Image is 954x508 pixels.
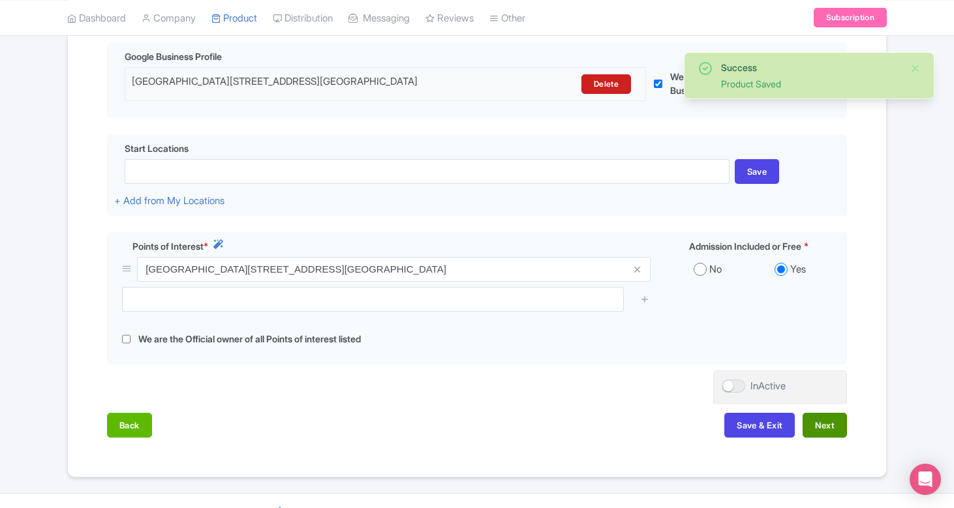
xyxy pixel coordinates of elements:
[132,239,204,253] span: Points of Interest
[721,77,900,91] div: Product Saved
[689,239,801,253] span: Admission Included or Free
[132,74,512,94] div: [GEOGRAPHIC_DATA][STREET_ADDRESS][GEOGRAPHIC_DATA]
[114,194,224,207] a: + Add from My Locations
[724,413,795,438] button: Save & Exit
[910,464,941,495] div: Open Intercom Messenger
[125,142,189,155] span: Start Locations
[709,262,722,277] label: No
[138,332,361,347] label: We are the Official owner of all Points of interest listed
[814,8,887,27] a: Subscription
[581,74,631,94] a: Delete
[790,262,806,277] label: Yes
[750,379,786,394] div: InActive
[107,413,152,438] button: Back
[721,61,900,74] div: Success
[670,70,814,97] label: We are the owner of this Google Business Profile
[910,61,921,76] button: Close
[803,413,847,438] button: Next
[735,159,780,184] div: Save
[125,50,222,63] span: Google Business Profile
